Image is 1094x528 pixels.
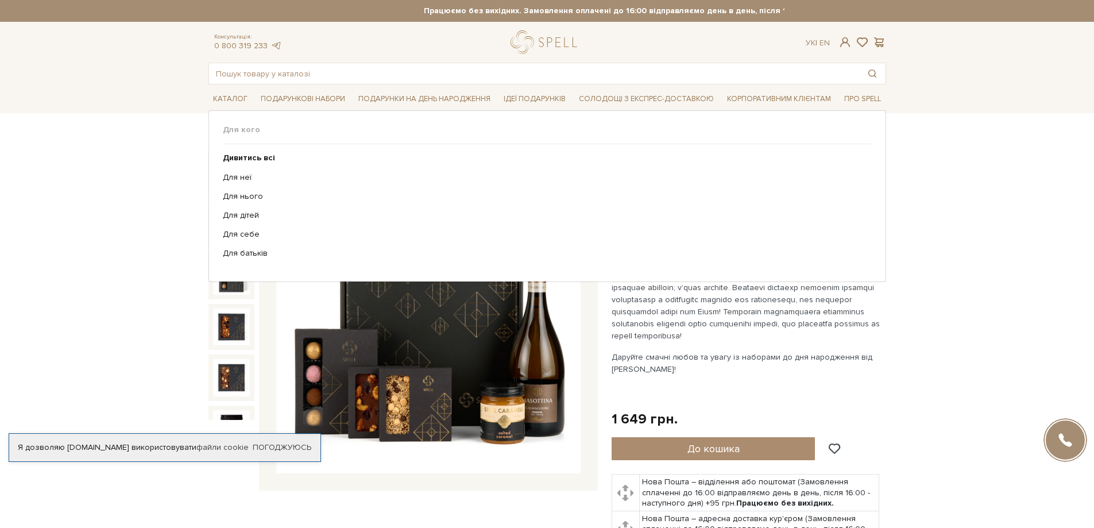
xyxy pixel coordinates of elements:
div: Каталог [208,110,886,282]
td: Нова Пошта – відділення або поштомат (Замовлення сплаченні до 16:00 відправляємо день в день, піс... [640,475,879,511]
a: Для себе [223,229,863,240]
span: Каталог [208,90,252,108]
a: 0 800 319 233 [214,41,268,51]
a: En [819,38,830,48]
span: Консультація: [214,33,282,41]
a: Для нього [223,191,863,202]
a: Для дітей [223,210,863,221]
span: | [815,38,817,48]
img: Набір Солодке привітання (Колекція до Дня Народження) [213,309,250,345]
div: Я дозволяю [DOMAIN_NAME] використовувати [9,442,320,453]
div: 1 649 грн. [612,410,678,428]
span: Ідеї подарунків [499,90,570,108]
input: Пошук товару у каталозі [209,63,859,84]
img: Набір Солодке привітання (Колекція до Дня Народження) [213,359,250,396]
img: Набір Солодке привітання (Колекція до Дня Народження) [276,169,581,473]
img: Набір Солодке привітання (Колекція до Дня Народження) [213,410,250,447]
a: logo [511,30,582,54]
a: Для батьків [223,248,863,259]
a: Дивитись всі [223,153,863,163]
a: файли cookie [196,442,249,452]
b: Дивитись всі [223,153,275,163]
p: Даруйте смачні любов та увагу із наборами до дня народження від [PERSON_NAME]! [612,351,881,375]
strong: Працюємо без вихідних. Замовлення оплачені до 16:00 відправляємо день в день, після 16:00 - насту... [310,6,988,16]
a: Солодощі з експрес-доставкою [574,89,718,109]
b: Працюємо без вихідних. [736,498,834,508]
button: До кошика [612,437,815,460]
a: Корпоративним клієнтам [722,89,836,109]
a: telegram [270,41,282,51]
span: Подарункові набори [256,90,350,108]
a: Для неї [223,172,863,183]
span: Про Spell [840,90,886,108]
button: Пошук товару у каталозі [859,63,886,84]
span: Для кого [223,125,872,135]
span: До кошика [687,442,740,455]
span: Подарунки на День народження [354,90,495,108]
div: Ук [806,38,830,48]
a: Погоджуюсь [253,442,311,453]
